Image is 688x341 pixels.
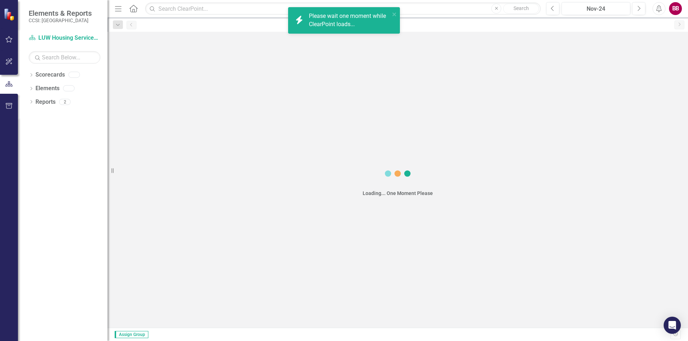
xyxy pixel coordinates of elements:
[35,71,65,79] a: Scorecards
[513,5,529,11] span: Search
[59,99,71,105] div: 2
[309,12,390,29] div: Please wait one moment while ClearPoint loads...
[564,5,628,13] div: Nov-24
[29,51,100,64] input: Search Below...
[29,9,92,18] span: Elements & Reports
[115,331,148,338] span: Assign Group
[35,84,59,93] a: Elements
[29,34,100,42] a: LUW Housing Services Office - SH/S+C - Comm. Svcs
[392,10,397,18] button: close
[363,190,433,197] div: Loading... One Moment Please
[503,4,539,14] button: Search
[562,2,630,15] button: Nov-24
[29,18,92,23] small: CCSI: [GEOGRAPHIC_DATA]
[35,98,56,106] a: Reports
[3,8,16,21] img: ClearPoint Strategy
[669,2,682,15] button: BB
[145,3,541,15] input: Search ClearPoint...
[664,317,681,334] div: Open Intercom Messenger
